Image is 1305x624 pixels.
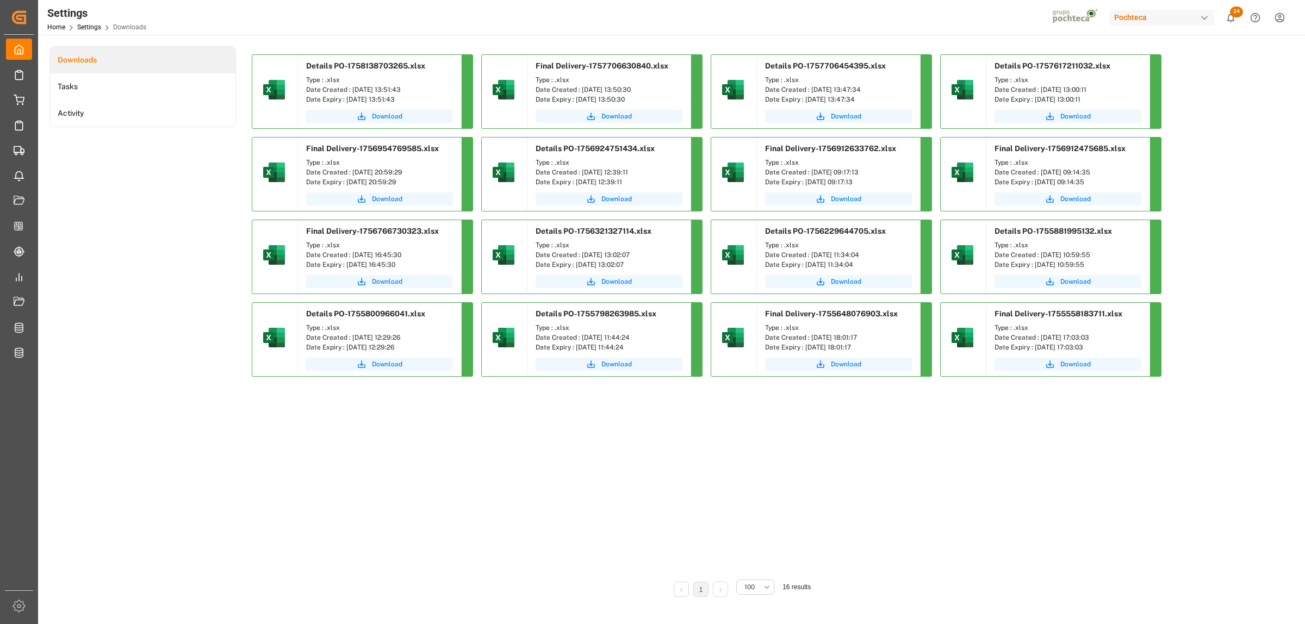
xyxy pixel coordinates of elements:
div: Type : .xlsx [536,75,682,85]
div: Date Created : [DATE] 20:59:29 [306,167,453,177]
span: 24 [1230,7,1243,17]
span: Download [372,194,402,204]
img: microsoft-excel-2019--v1.png [949,77,975,103]
div: Type : .xlsx [765,75,912,85]
button: Download [995,110,1141,123]
a: Home [47,23,65,31]
div: Type : .xlsx [306,158,453,167]
div: Date Created : [DATE] 10:59:55 [995,250,1141,260]
span: Details PO-1757706454395.xlsx [765,61,886,70]
button: Download [306,192,453,205]
div: Date Expiry : [DATE] 13:02:07 [536,260,682,270]
button: Help Center [1243,5,1267,30]
div: Type : .xlsx [995,158,1141,167]
div: Date Created : [DATE] 13:47:34 [765,85,912,95]
button: Download [536,192,682,205]
div: Pochteca [1110,10,1214,26]
span: Final Delivery-1756912633762.xlsx [765,144,896,153]
div: Date Expiry : [DATE] 11:44:24 [536,342,682,352]
a: Download [765,358,912,371]
div: Date Expiry : [DATE] 13:00:11 [995,95,1141,104]
span: Download [601,359,632,369]
div: Type : .xlsx [536,240,682,250]
span: Download [601,111,632,121]
div: Date Expiry : [DATE] 17:03:03 [995,342,1141,352]
span: Download [601,277,632,286]
img: microsoft-excel-2019--v1.png [949,325,975,351]
a: Activity [50,100,235,127]
li: Next Page [713,582,728,597]
div: Date Created : [DATE] 12:39:11 [536,167,682,177]
div: Type : .xlsx [765,240,912,250]
span: Details PO-1756321327114.xlsx [536,227,651,235]
span: Details PO-1755800966041.xlsx [306,309,425,318]
button: Download [995,275,1141,288]
div: Date Created : [DATE] 13:51:43 [306,85,453,95]
button: Download [306,358,453,371]
a: Download [995,192,1141,205]
span: Details PO-1756229644705.xlsx [765,227,886,235]
span: 100 [744,582,755,592]
div: Date Expiry : [DATE] 13:50:30 [536,95,682,104]
img: microsoft-excel-2019--v1.png [720,159,746,185]
span: Download [1060,194,1091,204]
a: Tasks [50,73,235,100]
img: microsoft-excel-2019--v1.png [261,77,287,103]
img: microsoft-excel-2019--v1.png [490,77,517,103]
div: Type : .xlsx [995,323,1141,333]
button: Download [765,110,912,123]
span: Download [372,111,402,121]
div: Type : .xlsx [765,323,912,333]
span: Download [1060,359,1091,369]
div: Date Expiry : [DATE] 12:29:26 [306,342,453,352]
img: microsoft-excel-2019--v1.png [720,325,746,351]
a: Download [306,110,453,123]
button: Download [536,358,682,371]
img: microsoft-excel-2019--v1.png [720,242,746,268]
a: Downloads [50,47,235,73]
span: Details PO-1757617211032.xlsx [995,61,1110,70]
span: Download [831,111,861,121]
div: Date Expiry : [DATE] 13:51:43 [306,95,453,104]
a: Download [536,275,682,288]
div: Type : .xlsx [765,158,912,167]
span: Download [1060,277,1091,286]
a: Download [536,110,682,123]
div: Date Created : [DATE] 11:44:24 [536,333,682,342]
button: Download [306,275,453,288]
img: microsoft-excel-2019--v1.png [720,77,746,103]
div: Type : .xlsx [536,158,682,167]
a: Settings [77,23,101,31]
div: Date Created : [DATE] 13:00:11 [995,85,1141,95]
a: 1 [699,586,703,594]
div: Date Expiry : [DATE] 10:59:55 [995,260,1141,270]
button: Download [995,358,1141,371]
button: Download [765,275,912,288]
span: Final Delivery-1756912475685.xlsx [995,144,1126,153]
div: Date Created : [DATE] 09:17:13 [765,167,912,177]
span: Download [372,277,402,286]
span: Final Delivery-1755558183711.xlsx [995,309,1122,318]
div: Date Created : [DATE] 17:03:03 [995,333,1141,342]
button: show 24 new notifications [1219,5,1243,30]
span: Download [831,277,861,286]
span: Download [372,359,402,369]
img: pochtecaImg.jpg_1689854062.jpg [1049,8,1103,27]
span: Download [831,194,861,204]
span: Details PO-1755881995132.xlsx [995,227,1112,235]
img: microsoft-excel-2019--v1.png [949,242,975,268]
div: Date Created : [DATE] 16:45:30 [306,250,453,260]
img: microsoft-excel-2019--v1.png [261,242,287,268]
div: Date Expiry : [DATE] 16:45:30 [306,260,453,270]
div: Date Created : [DATE] 11:34:04 [765,250,912,260]
img: microsoft-excel-2019--v1.png [490,242,517,268]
